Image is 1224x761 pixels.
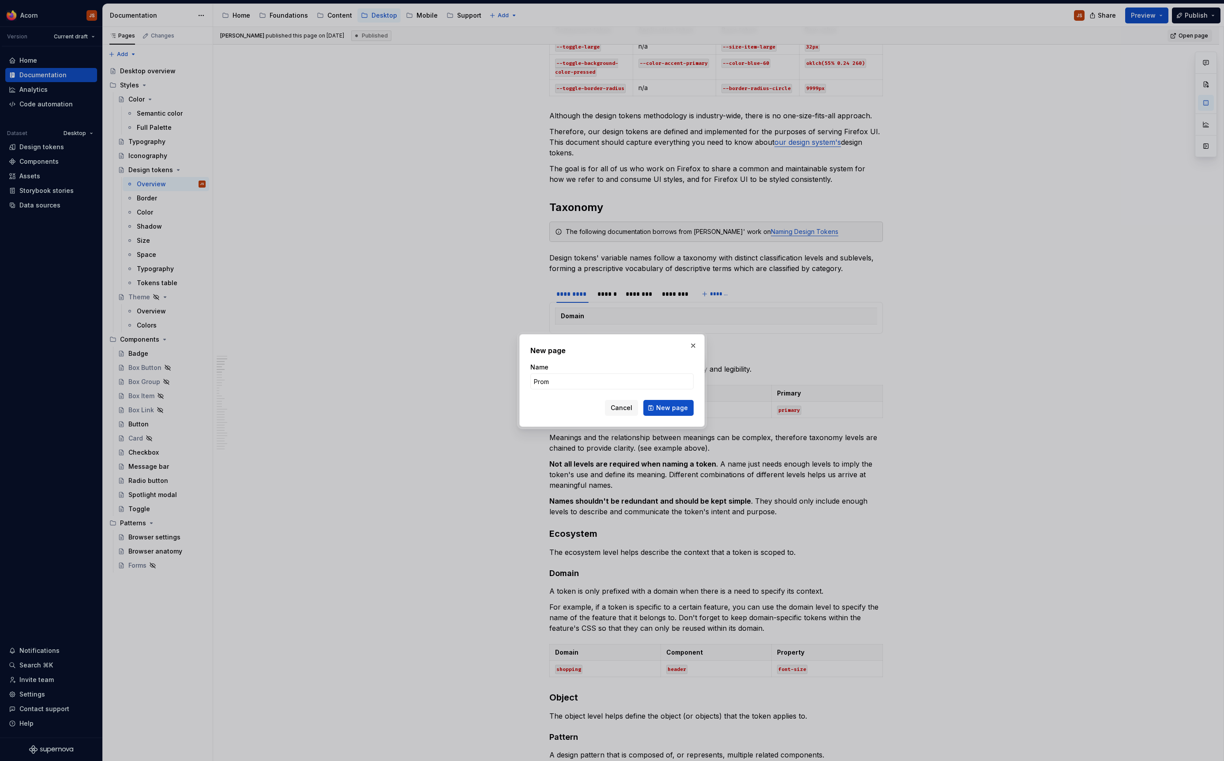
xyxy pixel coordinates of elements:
[656,403,688,412] span: New page
[530,345,694,356] h2: New page
[643,400,694,416] button: New page
[611,403,632,412] span: Cancel
[530,363,548,372] label: Name
[605,400,638,416] button: Cancel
